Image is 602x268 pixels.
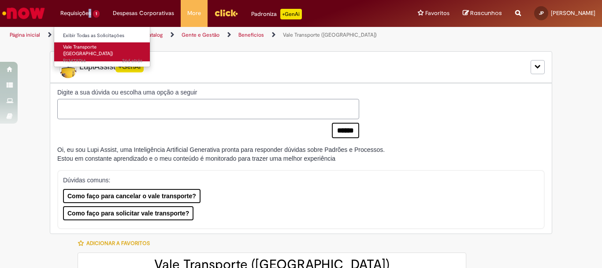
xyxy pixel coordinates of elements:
a: Rascunhos [463,9,502,18]
button: Como faço para cancelar o vale transporte? [63,189,201,203]
span: Vale Transporte ([GEOGRAPHIC_DATA]) [63,44,113,57]
img: click_logo_yellow_360x200.png [214,6,238,19]
a: Exibir Todas as Solicitações [54,31,151,41]
a: Aberto R13479766 : Vale Transporte (VT) [54,42,151,61]
ul: Requisições [54,26,150,67]
span: 1 [93,10,100,18]
span: Rascunhos [470,9,502,17]
span: JP [539,10,544,16]
p: +GenAi [280,9,302,19]
div: LupiLupiAssist+GenAI [50,51,552,83]
p: Dúvidas comuns: [63,176,532,185]
span: Adicionar a Favoritos [86,240,150,247]
span: More [187,9,201,18]
ul: Trilhas de página [7,27,395,43]
label: Digite a sua dúvida ou escolha uma opção a seguir [57,88,359,97]
button: Adicionar a Favoritos [78,234,155,253]
time: 04/09/2025 09:47:48 [122,57,142,64]
span: Requisições [60,9,91,18]
span: Despesas Corporativas [113,9,174,18]
span: Favoritos [425,9,450,18]
div: Oi, eu sou Lupi Assist, uma Inteligência Artificial Generativa pronta para responder dúvidas sobr... [57,145,385,163]
a: Página inicial [10,31,40,38]
div: Padroniza [251,9,302,19]
span: 26d atrás [122,57,142,64]
span: [PERSON_NAME] [551,9,595,17]
a: Benefícios [238,31,264,38]
button: Como faço para solicitar vale transporte? [63,206,193,220]
img: ServiceNow [1,4,46,22]
a: Gente e Gestão [182,31,219,38]
span: R13479766 [63,57,142,64]
a: Vale Transporte ([GEOGRAPHIC_DATA]) [283,31,377,38]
